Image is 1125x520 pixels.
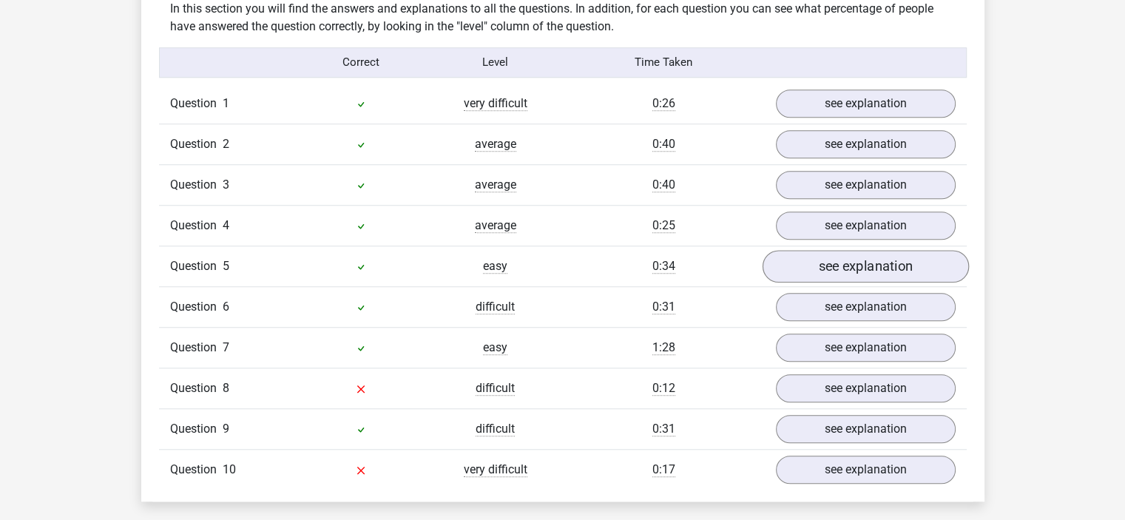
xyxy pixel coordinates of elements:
[652,218,675,233] span: 0:25
[170,217,223,234] span: Question
[170,298,223,316] span: Question
[776,90,956,118] a: see explanation
[170,176,223,194] span: Question
[476,422,515,436] span: difficult
[223,422,229,436] span: 9
[223,96,229,110] span: 1
[170,135,223,153] span: Question
[652,340,675,355] span: 1:28
[223,340,229,354] span: 7
[170,379,223,397] span: Question
[223,462,236,476] span: 10
[476,381,515,396] span: difficult
[464,96,527,111] span: very difficult
[652,300,675,314] span: 0:31
[223,178,229,192] span: 3
[294,54,428,71] div: Correct
[170,461,223,479] span: Question
[776,334,956,362] a: see explanation
[652,381,675,396] span: 0:12
[776,171,956,199] a: see explanation
[223,300,229,314] span: 6
[475,178,516,192] span: average
[428,54,563,71] div: Level
[652,96,675,111] span: 0:26
[170,420,223,438] span: Question
[483,340,507,355] span: easy
[776,130,956,158] a: see explanation
[475,137,516,152] span: average
[652,137,675,152] span: 0:40
[776,456,956,484] a: see explanation
[483,259,507,274] span: easy
[762,250,968,283] a: see explanation
[776,415,956,443] a: see explanation
[223,218,229,232] span: 4
[475,218,516,233] span: average
[223,137,229,151] span: 2
[652,259,675,274] span: 0:34
[776,374,956,402] a: see explanation
[170,339,223,357] span: Question
[476,300,515,314] span: difficult
[776,293,956,321] a: see explanation
[170,95,223,112] span: Question
[562,54,764,71] div: Time Taken
[223,259,229,273] span: 5
[652,422,675,436] span: 0:31
[652,462,675,477] span: 0:17
[464,462,527,477] span: very difficult
[652,178,675,192] span: 0:40
[223,381,229,395] span: 8
[776,212,956,240] a: see explanation
[170,257,223,275] span: Question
